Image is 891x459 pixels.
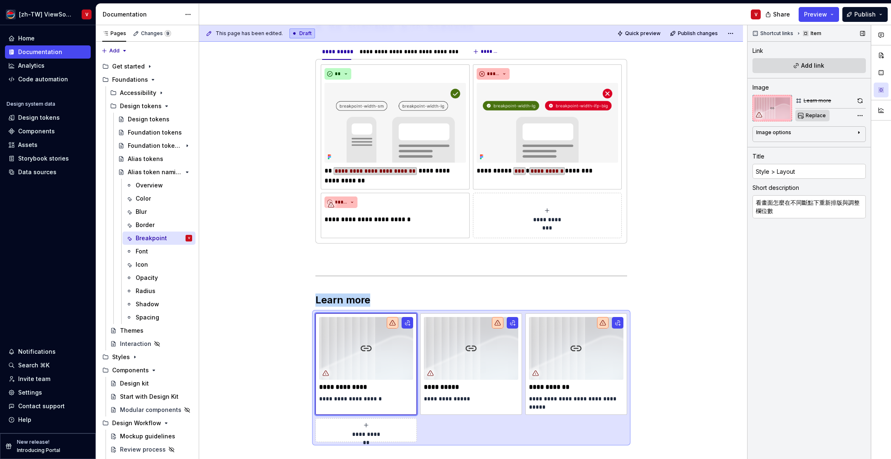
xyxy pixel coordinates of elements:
[115,126,195,139] a: Foundation tokens
[103,10,181,19] div: Documentation
[842,7,888,22] button: Publish
[18,168,56,176] div: Data sources
[18,127,55,135] div: Components
[99,350,195,364] div: Styles
[6,9,16,19] img: c932e1d8-b7d6-4eaa-9a3f-1bdf2902ae77.png
[136,247,148,256] div: Font
[107,377,195,390] a: Design kit
[115,113,195,126] a: Design tokens
[18,402,65,410] div: Contact support
[761,7,795,22] button: Share
[752,58,866,73] button: Add link
[752,47,763,55] div: Link
[107,86,195,99] div: Accessibility
[107,337,195,350] a: Interaction
[216,30,283,37] span: This page has been edited.
[299,30,312,37] span: Draft
[107,390,195,403] a: Start with Design Kit
[319,317,414,380] img: 20acd868-604c-417e-9901-b5e74b58b954.png
[109,47,120,54] span: Add
[477,83,618,163] img: e47d26f1-6eb7-49cc-9424-015942d6fa0d.png
[136,260,148,269] div: Icon
[324,83,466,163] img: 86d2d980-055d-41a2-b02d-e1596846c310.png
[424,317,518,380] img: 20acd868-604c-417e-9901-b5e74b58b954.png
[18,141,38,149] div: Assets
[120,340,151,348] div: Interaction
[120,406,181,414] div: Modular components
[136,208,147,216] div: Blur
[115,166,195,179] a: Alias token naming & usage
[795,110,830,121] button: Replace
[165,30,171,37] span: 9
[136,274,158,282] div: Opacity
[188,234,190,242] div: V
[128,142,182,150] div: Foundation tokens index
[122,245,195,258] a: Font
[136,194,151,203] div: Color
[806,112,826,119] span: Replace
[99,416,195,430] div: Design Workflow
[804,97,831,104] div: Learn more
[5,413,91,426] button: Help
[122,179,195,192] a: Overview
[799,7,839,22] button: Preview
[122,298,195,311] a: Shadow
[107,99,195,113] div: Design tokens
[115,139,195,152] a: Foundation tokens index
[5,386,91,399] a: Settings
[85,11,88,18] div: V
[18,416,31,424] div: Help
[18,154,69,163] div: Storybook stories
[5,32,91,45] a: Home
[5,45,91,59] a: Documentation
[5,359,91,372] button: Search ⌘K
[99,73,195,86] div: Foundations
[315,293,627,307] h2: Learn more
[19,10,72,19] div: [zh-TW] ViewSonic Design System
[5,59,91,72] a: Analytics
[120,89,156,97] div: Accessibility
[107,403,195,416] a: Modular components
[18,348,56,356] div: Notifications
[529,317,623,380] img: 20acd868-604c-417e-9901-b5e74b58b954.png
[136,300,159,308] div: Shadow
[752,95,792,121] img: 20acd868-604c-417e-9901-b5e74b58b954.png
[120,102,162,110] div: Design tokens
[136,287,155,295] div: Radius
[750,28,797,39] button: Shortcut links
[136,221,155,229] div: Border
[128,115,169,123] div: Design tokens
[668,28,722,39] button: Publish changes
[18,62,45,70] div: Analytics
[128,168,182,176] div: Alias token naming & usage
[112,353,130,361] div: Styles
[854,10,876,19] span: Publish
[678,30,718,37] span: Publish changes
[760,30,793,37] span: Shortcut links
[115,152,195,166] a: Alias tokens
[18,361,49,369] div: Search ⌘K
[5,125,91,138] a: Components
[18,48,62,56] div: Documentation
[136,313,159,322] div: Spacing
[122,258,195,271] a: Icon
[17,447,60,454] p: Introducing Portal
[755,11,757,18] div: V
[752,83,769,92] div: Image
[120,393,179,401] div: Start with Design Kit
[17,439,49,445] p: New release!
[5,138,91,151] a: Assets
[122,311,195,324] a: Spacing
[18,34,35,43] div: Home
[773,10,790,19] span: Share
[120,379,149,388] div: Design kit
[107,443,195,456] a: Review process
[107,324,195,337] a: Themes
[99,60,195,73] div: Get started
[804,10,827,19] span: Preview
[112,62,145,71] div: Get started
[752,152,764,161] div: Title
[756,129,791,136] div: Image options
[120,445,166,454] div: Review process
[128,128,182,137] div: Foundation tokens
